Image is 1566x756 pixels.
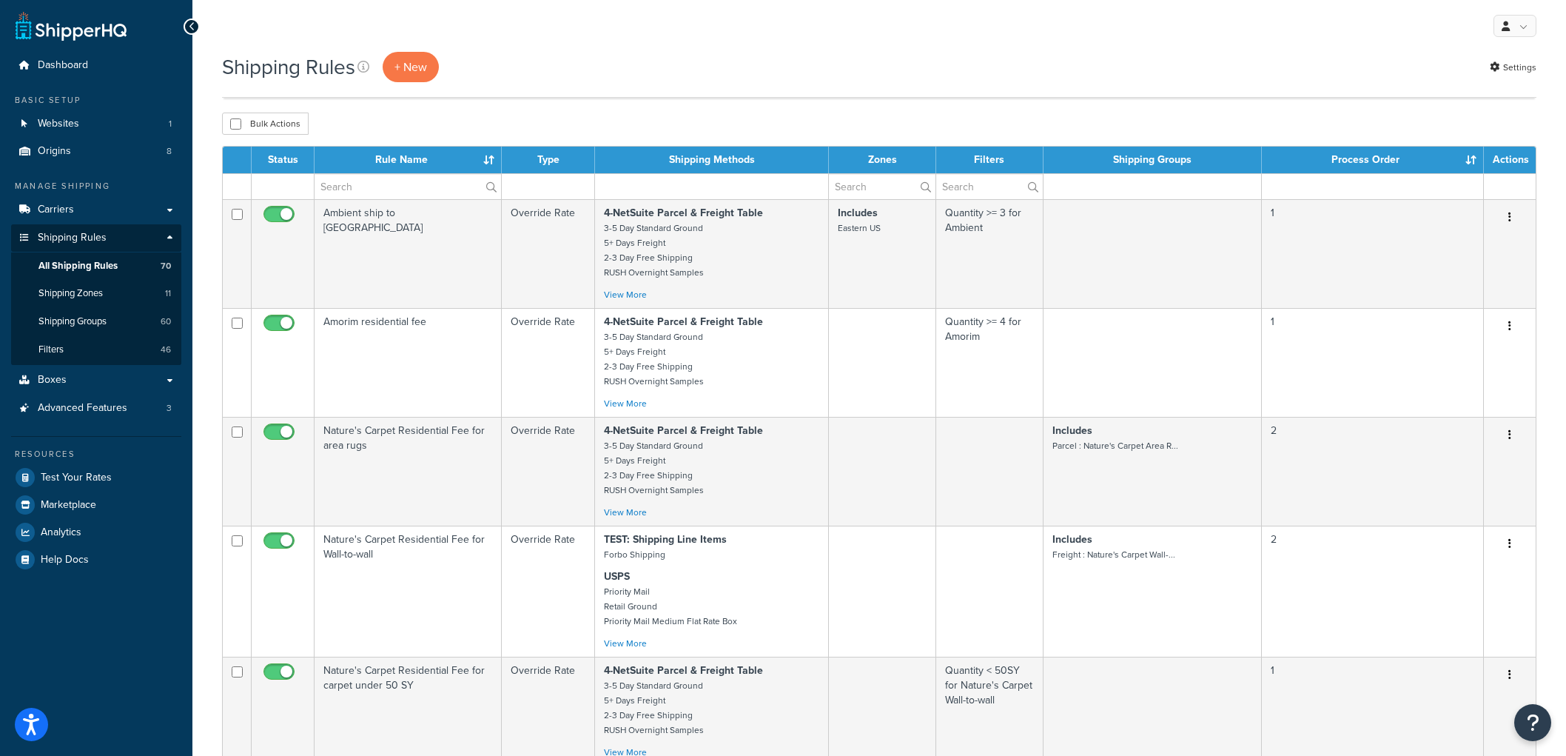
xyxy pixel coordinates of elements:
[11,196,181,224] a: Carriers
[1044,147,1262,173] th: Shipping Groups
[604,221,704,279] small: 3-5 Day Standard Ground 5+ Days Freight 2-3 Day Free Shipping RUSH Overnight Samples
[41,499,96,512] span: Marketplace
[11,280,181,307] a: Shipping Zones 11
[1052,532,1092,547] strong: Includes
[11,336,181,364] li: Filters
[38,260,118,272] span: All Shipping Rules
[315,526,502,657] td: Nature's Carpet Residential Fee for Wall-to-wall
[1262,417,1484,526] td: 2
[11,448,181,461] div: Resources
[11,252,181,280] a: All Shipping Rules 70
[604,397,647,410] a: View More
[11,224,181,252] a: Shipping Rules
[604,205,763,221] strong: 4-NetSuite Parcel & Freight Table
[829,147,935,173] th: Zones
[161,315,171,328] span: 60
[1514,704,1551,741] button: Open Resource Center
[315,147,502,173] th: Rule Name : activate to sort column ascending
[222,113,309,135] button: Bulk Actions
[11,110,181,138] li: Websites
[167,402,172,415] span: 3
[167,145,172,158] span: 8
[11,367,181,394] a: Boxes
[11,395,181,422] a: Advanced Features 3
[11,252,181,280] li: All Shipping Rules
[838,205,878,221] strong: Includes
[16,11,127,41] a: ShipperHQ Home
[41,472,112,484] span: Test Your Rates
[169,118,172,130] span: 1
[604,663,763,678] strong: 4-NetSuite Parcel & Freight Table
[604,637,647,650] a: View More
[936,199,1044,308] td: Quantity >= 3 for Ambient
[41,526,81,539] span: Analytics
[604,548,665,561] small: Forbo Shipping
[604,679,704,737] small: 3-5 Day Standard Ground 5+ Days Freight 2-3 Day Free Shipping RUSH Overnight Samples
[38,402,127,415] span: Advanced Features
[315,174,501,199] input: Search
[604,532,727,547] strong: TEST: Shipping Line Items
[38,374,67,387] span: Boxes
[595,147,830,173] th: Shipping Methods
[502,308,595,417] td: Override Rate
[604,288,647,301] a: View More
[502,147,595,173] th: Type
[502,199,595,308] td: Override Rate
[38,204,74,216] span: Carriers
[11,308,181,335] li: Shipping Groups
[1262,308,1484,417] td: 1
[11,519,181,546] a: Analytics
[11,94,181,107] div: Basic Setup
[38,287,103,300] span: Shipping Zones
[604,569,630,584] strong: USPS
[604,423,763,438] strong: 4-NetSuite Parcel & Freight Table
[38,315,107,328] span: Shipping Groups
[936,174,1043,199] input: Search
[38,344,64,356] span: Filters
[502,526,595,657] td: Override Rate
[1490,57,1536,78] a: Settings
[41,554,89,566] span: Help Docs
[1052,439,1178,452] small: Parcel : Nature's Carpet Area R...
[11,110,181,138] a: Websites 1
[38,118,79,130] span: Websites
[11,464,181,491] a: Test Your Rates
[1262,526,1484,657] td: 2
[604,314,763,330] strong: 4-NetSuite Parcel & Freight Table
[11,138,181,165] a: Origins 8
[11,52,181,79] a: Dashboard
[1262,147,1484,173] th: Process Order : activate to sort column ascending
[11,492,181,518] a: Marketplace
[383,52,439,82] p: + New
[936,308,1044,417] td: Quantity >= 4 for Amorim
[161,344,171,356] span: 46
[1052,548,1175,561] small: Freight : Nature's Carpet Wall-...
[604,506,647,519] a: View More
[1484,147,1536,173] th: Actions
[315,308,502,417] td: Amorim residential fee
[38,59,88,72] span: Dashboard
[936,147,1044,173] th: Filters
[161,260,171,272] span: 70
[11,180,181,193] div: Manage Shipping
[11,280,181,307] li: Shipping Zones
[252,147,315,173] th: Status
[604,439,704,497] small: 3-5 Day Standard Ground 5+ Days Freight 2-3 Day Free Shipping RUSH Overnight Samples
[829,174,935,199] input: Search
[604,585,737,628] small: Priority Mail Retail Ground Priority Mail Medium Flat Rate Box
[1262,199,1484,308] td: 1
[604,330,704,388] small: 3-5 Day Standard Ground 5+ Days Freight 2-3 Day Free Shipping RUSH Overnight Samples
[11,224,181,365] li: Shipping Rules
[11,546,181,573] a: Help Docs
[315,417,502,526] td: Nature's Carpet Residential Fee for area rugs
[38,145,71,158] span: Origins
[165,287,171,300] span: 11
[315,199,502,308] td: Ambient ship to [GEOGRAPHIC_DATA]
